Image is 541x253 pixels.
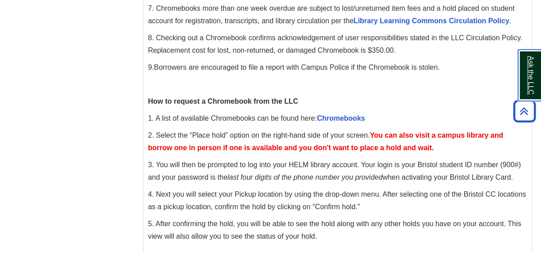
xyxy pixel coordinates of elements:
[148,63,152,71] span: 9
[317,114,365,122] a: Chromebooks
[148,190,526,211] span: 4. Next you will select your Pickup location by using the drop-down menu. After selecting one of ...
[148,131,503,152] span: 2. Select the “Place hold” option on the right-hand side of your screen.
[148,131,503,152] span: You can also visit a campus library and borrow one in person if one is available and you don't wa...
[148,161,521,181] span: 3. You will then be prompted to log into your HELM library account. Your login is your Bristol st...
[148,97,298,105] strong: How to request a Chromebook from the LLC
[510,105,539,117] a: Back to Top
[148,114,365,122] span: 1. A list of available Chromebooks can be found here:
[148,220,521,240] span: 5. After confirming the hold, you will be able to see the hold along with any other holds you hav...
[154,63,440,71] span: Borrowers are encouraged to file a report with Campus Police if the Chromebook is stolen.
[354,17,510,25] a: Library Learning Commons Circulation Policy
[148,61,527,74] p: .
[148,34,522,54] span: 8. Checking out a Chromebook confirms acknowledgement of user responsibilities stated in the LLC ...
[148,4,515,25] span: 7. Chromebooks more than one week overdue are subject to lost/unreturned item fees and a hold pla...
[228,173,383,181] em: last four digits of the phone number you provided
